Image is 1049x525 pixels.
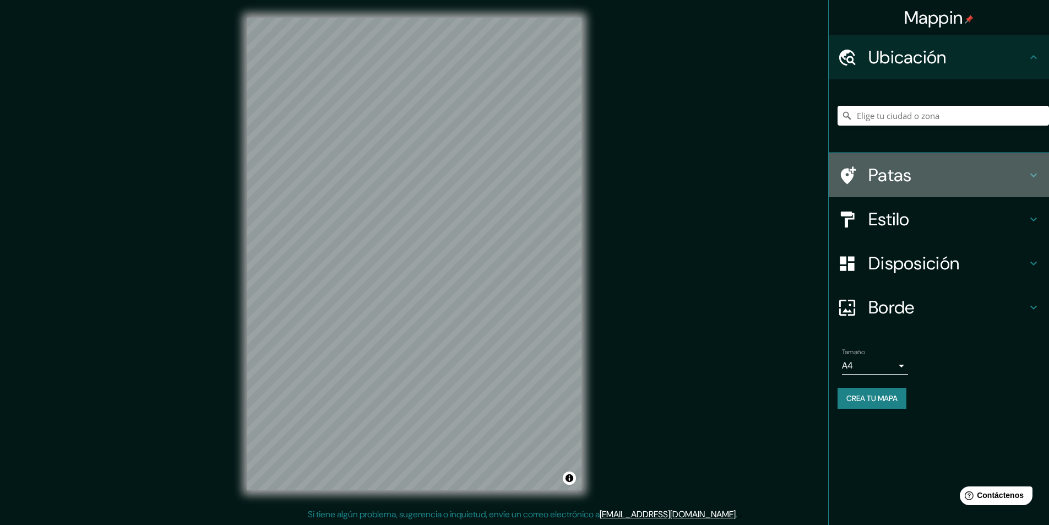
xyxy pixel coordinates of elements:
[868,164,912,187] font: Patas
[829,153,1049,197] div: Patas
[842,348,865,356] font: Tamaño
[846,393,898,403] font: Crea tu mapa
[247,18,581,490] canvas: Mapa
[868,208,910,231] font: Estilo
[736,508,737,520] font: .
[965,15,974,24] img: pin-icon.png
[842,357,908,375] div: A4
[868,296,915,319] font: Borde
[829,35,1049,79] div: Ubicación
[951,482,1037,513] iframe: Lanzador de widgets de ayuda
[739,508,741,520] font: .
[829,241,1049,285] div: Disposición
[308,508,600,520] font: Si tiene algún problema, sugerencia o inquietud, envíe un correo electrónico a
[868,252,959,275] font: Disposición
[737,508,739,520] font: .
[842,360,853,371] font: A4
[838,106,1049,126] input: Elige tu ciudad o zona
[904,6,963,29] font: Mappin
[838,388,906,409] button: Crea tu mapa
[829,285,1049,329] div: Borde
[600,508,736,520] a: [EMAIL_ADDRESS][DOMAIN_NAME]
[563,472,576,485] button: Activar o desactivar atribución
[829,197,1049,241] div: Estilo
[868,46,947,69] font: Ubicación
